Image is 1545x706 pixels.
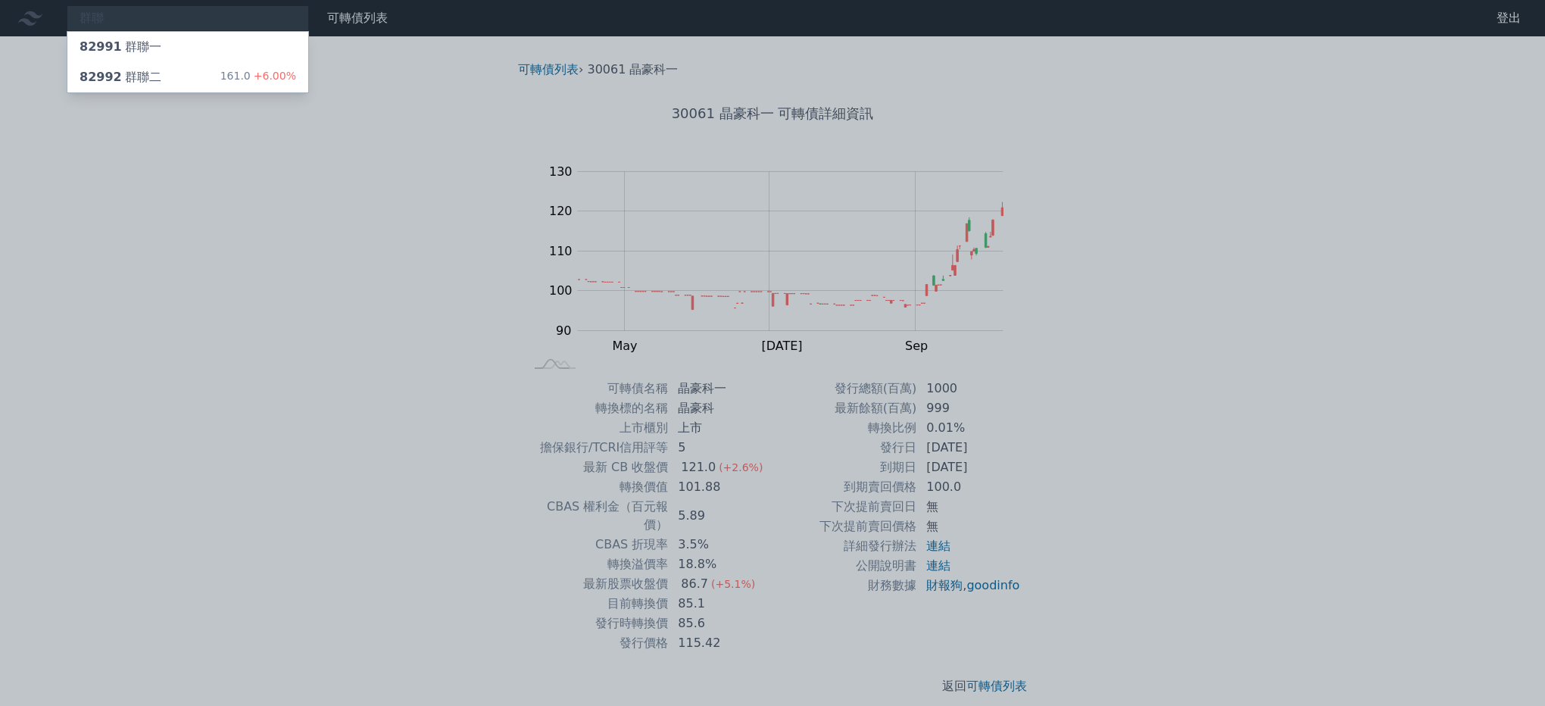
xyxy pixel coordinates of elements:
div: 161.0 [220,68,296,86]
a: 82992群聯二 161.0+6.00% [67,62,308,92]
span: +6.00% [251,70,296,82]
span: 82992 [80,70,122,84]
a: 82991群聯一 [67,32,308,62]
span: 82991 [80,39,122,54]
div: 群聯二 [80,68,161,86]
div: 群聯一 [80,38,161,56]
